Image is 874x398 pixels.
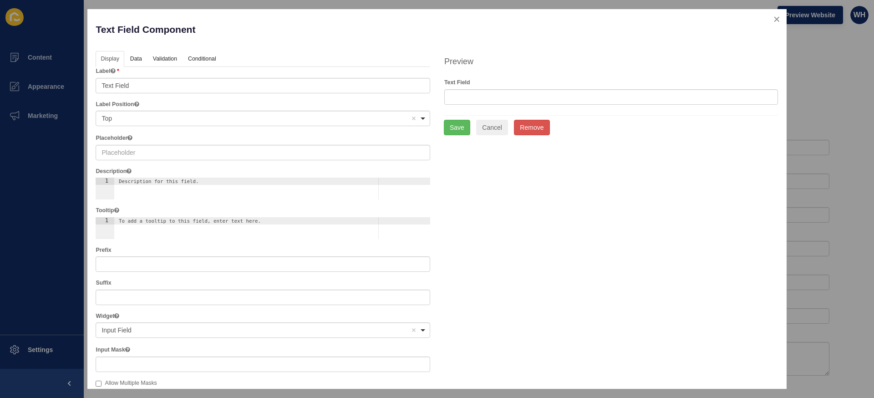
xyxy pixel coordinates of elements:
[96,217,114,225] div: 1
[96,279,111,287] label: Suffix
[767,10,786,29] button: close
[96,17,430,41] p: Text Field Component
[96,67,119,75] label: Label
[514,120,549,135] button: Remove
[96,346,130,354] label: Input Mask
[476,120,508,135] button: Cancel
[96,134,132,142] label: Placeholder
[444,78,470,87] label: Text Field
[96,51,124,67] a: Display
[409,114,418,123] button: Remove item: 'top'
[96,145,430,160] input: Placeholder
[444,120,470,135] button: Save
[409,326,418,335] button: Remove item: 'input'
[96,100,139,108] label: Label Position
[102,115,112,122] span: Top
[96,78,430,93] input: Field Label
[96,178,114,185] div: 1
[183,51,221,67] a: Conditional
[96,246,111,254] label: Prefix
[105,380,157,386] span: Allow Multiple Masks
[96,312,119,320] label: Widget
[119,178,395,184] div: Description for this field.
[96,206,119,214] label: Tooltip
[96,167,132,175] label: Description
[96,381,102,387] input: Allow Multiple Masks
[444,56,778,67] h4: Preview
[148,51,182,67] a: Validation
[119,218,395,224] div: To add a tooltip to this field, enter text here.
[125,51,147,67] a: Data
[102,327,131,334] span: Input Field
